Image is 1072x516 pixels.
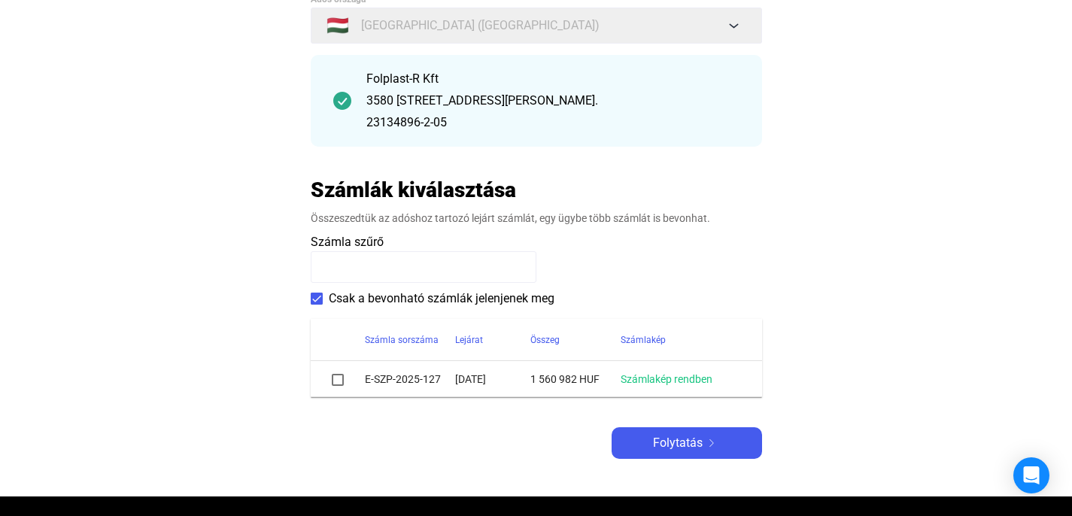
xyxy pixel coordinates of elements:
div: Összeg [530,331,621,349]
img: arrow-right-white [703,439,721,447]
button: 🇭🇺[GEOGRAPHIC_DATA] ([GEOGRAPHIC_DATA]) [311,8,762,44]
span: 🇭🇺 [326,17,349,35]
h2: Számlák kiválasztása [311,177,516,203]
div: Számlakép [621,331,744,349]
span: Csak a bevonható számlák jelenjenek meg [329,290,554,308]
span: Számla szűrő [311,235,384,249]
a: Számlakép rendben [621,373,712,385]
div: Számla sorszáma [365,331,455,349]
div: Folplast-R Kft [366,70,739,88]
img: checkmark-darker-green-circle [333,92,351,110]
div: 23134896-2-05 [366,114,739,132]
div: Számlakép [621,331,666,349]
div: Számla sorszáma [365,331,439,349]
div: Lejárat [455,331,530,349]
div: 3580 [STREET_ADDRESS][PERSON_NAME]. [366,92,739,110]
td: [DATE] [455,361,530,397]
td: 1 560 982 HUF [530,361,621,397]
div: Összeg [530,331,560,349]
td: E-SZP-2025-127 [365,361,455,397]
button: Folytatásarrow-right-white [612,427,762,459]
span: Folytatás [653,434,703,452]
span: [GEOGRAPHIC_DATA] ([GEOGRAPHIC_DATA]) [361,17,600,35]
div: Lejárat [455,331,483,349]
div: Open Intercom Messenger [1013,457,1049,493]
div: Összeszedtük az adóshoz tartozó lejárt számlát, egy ügybe több számlát is bevonhat. [311,211,762,226]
